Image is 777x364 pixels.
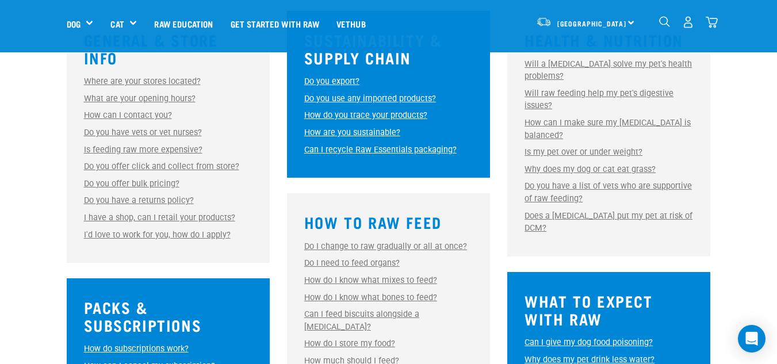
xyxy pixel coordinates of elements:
[84,179,179,189] a: Do you offer bulk pricing?
[84,110,172,120] a: How can I contact you?
[525,338,653,347] a: Can I give my dog food poisoning?
[304,94,436,104] a: Do you use any imported products?
[536,17,552,27] img: van-moving.png
[525,59,692,82] a: Will a [MEDICAL_DATA] solve my pet's health problems?
[557,21,627,25] span: [GEOGRAPHIC_DATA]
[84,128,202,137] a: Do you have vets or vet nurses?
[328,1,374,47] a: Vethub
[67,17,81,30] a: Dog
[304,242,467,251] a: Do I change to raw gradually or all at once?
[682,16,694,28] img: user.png
[84,196,194,205] a: Do you have a returns policy?
[84,76,201,86] a: Where are your stores located?
[84,230,231,240] a: I'd love to work for you, how do I apply?
[525,292,693,327] h3: What to Expect With Raw
[304,145,457,155] a: Can I recycle Raw Essentials packaging?
[304,339,395,348] a: How do I store my food?
[304,293,437,302] a: How do I know what bones to feed?
[304,110,427,120] a: How do you trace your products?
[110,17,124,30] a: Cat
[84,344,189,354] a: How do subscriptions work?
[525,118,691,140] a: How can I make sure my [MEDICAL_DATA] is balanced?
[146,1,221,47] a: Raw Education
[84,145,202,155] a: Is feeding raw more expensive?
[304,309,419,332] a: Can I feed biscuits alongside a [MEDICAL_DATA]?
[706,16,718,28] img: home-icon@2x.png
[659,16,670,27] img: home-icon-1@2x.png
[525,181,692,204] a: Do you have a list of vets who are supportive of raw feeding?
[304,275,437,285] a: How do I know what mixes to feed?
[304,213,473,231] h3: How to Raw Feed
[304,258,400,268] a: Do I need to feed organs?
[525,164,656,174] a: Why does my dog or cat eat grass?
[525,89,673,111] a: Will raw feeding help my pet's digestive issues?
[304,76,359,86] a: Do you export?
[84,94,196,104] a: What are your opening hours?
[525,211,692,233] a: Does a [MEDICAL_DATA] put my pet at risk of DCM?
[525,147,642,157] a: Is my pet over or under weight?
[84,162,239,171] a: Do you offer click and collect from store?
[84,298,252,334] h3: Packs & Subscriptions
[222,1,328,47] a: Get started with Raw
[304,128,400,137] a: How are you sustainable?
[84,213,235,223] a: I have a shop, can I retail your products?
[738,325,765,352] div: Open Intercom Messenger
